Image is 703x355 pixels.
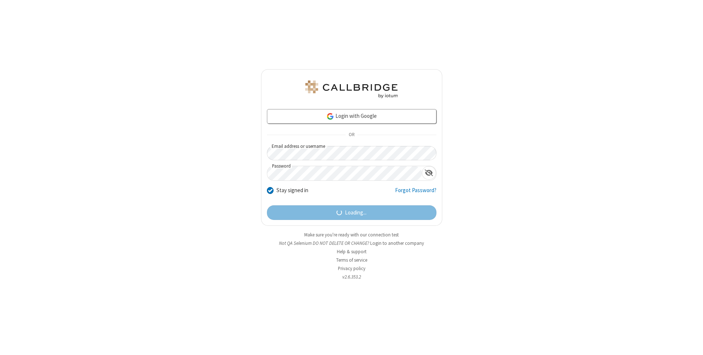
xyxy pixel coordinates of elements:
span: Loading... [345,209,367,217]
label: Stay signed in [276,186,308,195]
a: Help & support [337,248,367,255]
img: google-icon.png [326,112,334,120]
a: Make sure you're ready with our connection test [304,232,399,238]
a: Terms of service [336,257,367,263]
li: Not QA Selenium DO NOT DELETE OR CHANGE? [261,240,442,247]
a: Privacy policy [338,265,365,272]
a: Login with Google [267,109,436,124]
input: Email address or username [267,146,436,160]
button: Login to another company [370,240,424,247]
li: v2.6.353.2 [261,273,442,280]
div: Show password [422,166,436,180]
span: OR [346,130,357,140]
img: QA Selenium DO NOT DELETE OR CHANGE [304,81,399,98]
button: Loading... [267,205,436,220]
a: Forgot Password? [395,186,436,200]
input: Password [267,166,422,180]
